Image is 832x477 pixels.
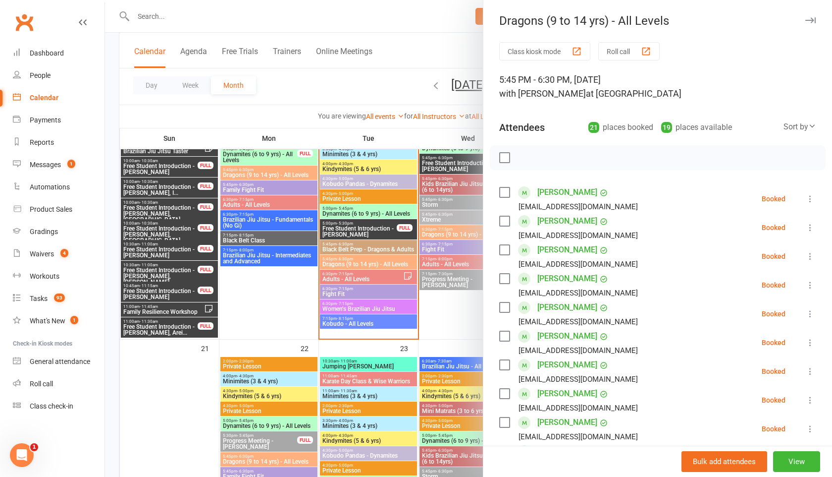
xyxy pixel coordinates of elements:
a: [PERSON_NAME] [537,299,597,315]
div: [EMAIL_ADDRESS][DOMAIN_NAME] [519,258,638,271]
div: Booked [762,224,785,231]
div: What's New [30,317,65,325]
div: [EMAIL_ADDRESS][DOMAIN_NAME] [519,229,638,242]
a: [PERSON_NAME] [537,328,597,344]
a: Calendar [13,87,104,109]
div: places booked [588,120,653,134]
div: Product Sales [30,205,72,213]
div: Gradings [30,228,58,236]
button: Class kiosk mode [499,42,590,60]
div: Booked [762,425,785,432]
a: [PERSON_NAME] [537,242,597,258]
div: Automations [30,183,70,191]
div: Roll call [30,380,53,388]
div: People [30,71,51,79]
span: with [PERSON_NAME] [499,88,586,99]
span: 1 [67,160,75,168]
a: Automations [13,176,104,198]
div: Tasks [30,295,48,302]
a: Dashboard [13,42,104,64]
div: Booked [762,397,785,404]
div: places available [661,120,732,134]
div: [EMAIL_ADDRESS][DOMAIN_NAME] [519,200,638,213]
div: [EMAIL_ADDRESS][DOMAIN_NAME] [519,344,638,357]
a: Gradings [13,221,104,243]
span: 1 [30,443,38,451]
a: Clubworx [12,10,37,35]
div: [EMAIL_ADDRESS][DOMAIN_NAME] [519,373,638,386]
a: People [13,64,104,87]
div: Booked [762,195,785,202]
a: [PERSON_NAME] [537,357,597,373]
div: Messages [30,161,61,169]
button: View [773,451,820,472]
a: Class kiosk mode [13,395,104,417]
div: [EMAIL_ADDRESS][DOMAIN_NAME] [519,315,638,328]
div: Sort by [783,120,816,133]
div: Booked [762,368,785,375]
div: Attendees [499,120,545,134]
div: Dragons (9 to 14 yrs) - All Levels [483,14,832,28]
div: Booked [762,253,785,260]
a: Messages 1 [13,154,104,176]
div: 19 [661,122,672,133]
div: Calendar [30,94,58,102]
div: Waivers [30,250,54,258]
a: [PERSON_NAME] [537,443,597,459]
div: Dashboard [30,49,64,57]
a: [PERSON_NAME] [537,386,597,402]
div: [EMAIL_ADDRESS][DOMAIN_NAME] [519,430,638,443]
div: Payments [30,116,61,124]
a: Roll call [13,373,104,395]
a: [PERSON_NAME] [537,184,597,200]
a: [PERSON_NAME] [537,415,597,430]
div: Class check-in [30,402,73,410]
a: [PERSON_NAME] [537,213,597,229]
div: [EMAIL_ADDRESS][DOMAIN_NAME] [519,402,638,415]
div: Booked [762,282,785,289]
span: 1 [70,316,78,324]
span: 93 [54,294,65,302]
iframe: Intercom live chat [10,443,34,467]
a: Waivers 4 [13,243,104,265]
span: at [GEOGRAPHIC_DATA] [586,88,681,99]
a: What's New1 [13,310,104,332]
span: 4 [60,249,68,257]
a: Workouts [13,265,104,288]
div: 21 [588,122,599,133]
a: Payments [13,109,104,131]
div: Reports [30,138,54,146]
div: General attendance [30,358,90,365]
div: [EMAIL_ADDRESS][DOMAIN_NAME] [519,287,638,299]
a: Tasks 93 [13,288,104,310]
a: Product Sales [13,198,104,221]
button: Bulk add attendees [681,451,767,472]
div: Workouts [30,272,59,280]
button: Roll call [598,42,660,60]
div: 5:45 PM - 6:30 PM, [DATE] [499,73,816,101]
div: Booked [762,310,785,317]
a: Reports [13,131,104,154]
a: General attendance kiosk mode [13,351,104,373]
a: [PERSON_NAME] [537,271,597,287]
div: Booked [762,339,785,346]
